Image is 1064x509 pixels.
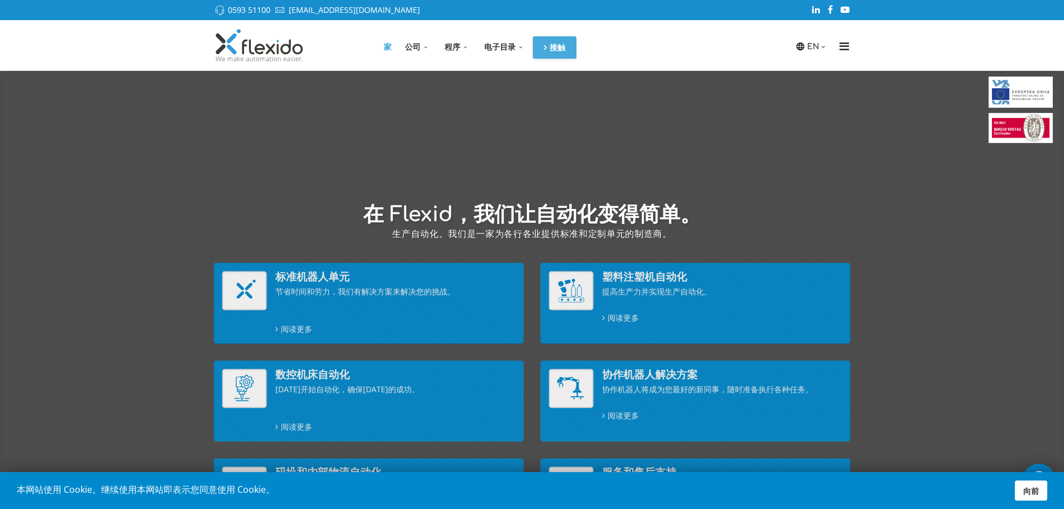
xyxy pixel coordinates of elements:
img: 数控机床自动化 [222,369,267,408]
a: 电子目录 [478,20,533,70]
font: 阅读更多 [281,324,312,334]
img: 塑料注塑机自动化 [549,271,594,310]
font: 本网站使用 Cookie。继续使用本网站即表示您同意使用 Cookie。 [17,483,275,496]
a: 公司 [398,20,438,70]
img: 必维国际检验集团认证 [989,113,1053,143]
font: 节省时间和劳力，我们有解决方案来解决您的挑战。 [275,286,455,297]
img: 码垛和内部物流自动化 [222,467,267,506]
font: 接触 [550,44,565,52]
a: 塑料注塑机自动化 塑料注塑机自动化 提高生产力并实现生产自动化。 阅读更多 [549,271,842,324]
font: 电子目录 [484,43,516,51]
font: 协作机器人解决方案 [602,369,698,380]
img: icon-laguage.svg [795,41,805,51]
font: 程序 [445,43,460,51]
img: 标准机器人单元 [222,271,267,310]
font: 阅读更多 [608,312,639,323]
font: 阅读更多 [608,410,639,421]
font: 服务和售后支持 [602,467,676,478]
font: 标准机器人单元 [275,271,350,283]
a: 协作机器人解决方案 协作机器人解决方案 协作机器人将成为您最好的新同事，随时准备执行各种任务。 阅读更多 [549,369,842,421]
a: 程序 [438,20,478,70]
font: 生产自动化。我们是一家为各行各业提供标准和定制单元的制造商。 [392,228,671,239]
a: 接触 [533,36,576,59]
font: 协作机器人将成为您最好的新同事，随时准备执行各种任务。 [602,384,813,394]
font: 提高生产力并实现生产自动化。 [602,286,712,297]
font: 向前 [1023,486,1039,496]
a: 数控机床自动化 数控机床自动化 [DATE]开始自动化，确保[DATE]的成功。 阅读更多 [222,369,516,432]
a: 码垛和内部物流自动化 码垛和内部物流自动化 通过完全自主和灵活的负载管理实现生产转型。 阅读更多 [222,467,516,508]
font: 码垛和内部物流自动化 [275,467,381,478]
img: 服务和售后支持（数字服务） [549,467,594,506]
a: 家 [377,20,398,70]
font: 阅读更多 [281,421,312,432]
a: 标准机器人单元 标准机器人单元 节省时间和劳力，我们有解决方案来解决您的挑战。 阅读更多 [222,271,516,335]
img: 欧盟基金 [989,77,1053,108]
img: Flexido，门 [214,28,306,62]
font: 在 Flexid，我们让自动化变得简单。 [363,203,701,226]
font: [DATE]开始自动化，确保[DATE]的成功。 [275,384,419,394]
i: 菜单 [836,41,853,52]
a: 菜单 [836,20,853,70]
img: whatsapp_icon_white.svg [1028,469,1050,491]
font: EN [807,42,819,51]
a: [EMAIL_ADDRESS][DOMAIN_NAME] [289,4,420,15]
font: 公司 [405,43,421,51]
a: EN [807,40,828,53]
img: 协作机器人解决方案 [549,369,594,408]
font: 塑料注塑机自动化 [602,271,687,283]
font: 数控机床自动化 [275,369,350,380]
a: 0593 51100 [228,4,270,15]
font: 家 [384,43,392,51]
a: 向前 [1015,481,1047,501]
